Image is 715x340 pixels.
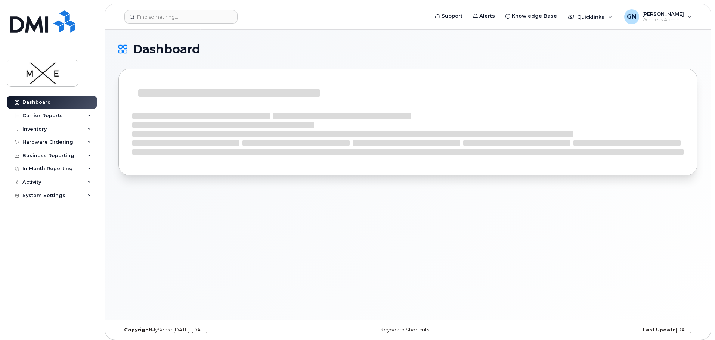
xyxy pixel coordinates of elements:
span: Dashboard [133,44,200,55]
a: Keyboard Shortcuts [380,327,429,333]
div: [DATE] [504,327,697,333]
strong: Copyright [124,327,151,333]
strong: Last Update [643,327,676,333]
div: MyServe [DATE]–[DATE] [118,327,312,333]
